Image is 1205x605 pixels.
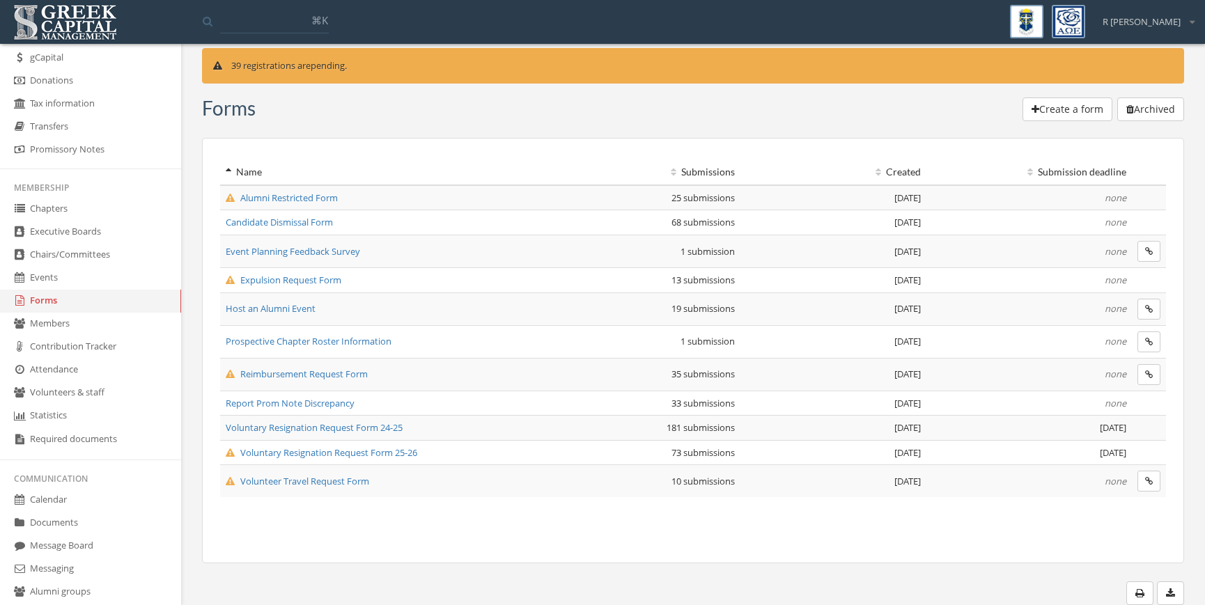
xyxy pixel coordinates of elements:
[740,465,926,498] td: [DATE]
[231,59,295,72] span: 39 registrations
[311,13,328,27] span: ⌘K
[740,416,926,441] td: [DATE]
[1105,245,1126,258] em: none
[226,216,333,228] a: Candidate Dismissal Form
[226,475,369,487] a: Volunteer Travel Request Form
[220,159,536,185] th: Name
[1094,5,1195,29] div: R [PERSON_NAME]
[1105,475,1126,487] em: none
[740,267,926,292] td: [DATE]
[740,185,926,210] td: [DATE]
[1105,191,1126,204] em: none
[740,391,926,416] td: [DATE]
[226,302,316,315] a: Host an Alumni Event
[671,274,735,286] span: 13 submissions
[1023,97,1112,121] button: Create a form
[681,335,735,347] span: 1 submission
[226,397,355,409] a: Report Prom Note Discrepancy
[671,475,735,487] span: 10 submissions
[671,191,735,204] span: 25 submissions
[671,216,735,228] span: 68 submissions
[1105,397,1126,409] em: none
[740,440,926,465] td: [DATE]
[226,368,368,380] a: Reimbursement Request Form
[226,421,403,434] a: Voluntary Resignation Request Form 24-25
[202,97,256,119] h3: Form s
[226,191,338,204] a: Alumni Restricted Form
[1117,97,1184,121] button: Archived
[926,159,1132,185] th: Submission deadline
[226,245,360,258] a: Event Planning Feedback Survey
[226,335,391,347] a: Prospective Chapter Roster Information
[671,446,735,459] span: 73 submissions
[681,245,735,258] span: 1 submission
[226,446,417,459] a: Voluntary Resignation Request Form 25-26
[926,416,1132,441] td: [DATE]
[1105,368,1126,380] em: none
[671,368,735,380] span: 35 submissions
[740,159,926,185] th: Created
[671,397,735,409] span: 33 submissions
[740,210,926,235] td: [DATE]
[226,274,341,286] a: Expulsion Request Form
[671,302,735,315] span: 19 submissions
[1105,335,1126,347] em: none
[1105,302,1126,315] em: none
[740,358,926,391] td: [DATE]
[667,421,735,434] span: 181 submissions
[740,235,926,267] td: [DATE]
[1105,274,1126,286] em: none
[926,440,1132,465] td: [DATE]
[740,292,926,325] td: [DATE]
[1105,216,1126,228] em: none
[1103,15,1181,29] span: R [PERSON_NAME]
[740,325,926,358] td: [DATE]
[536,159,740,185] th: Submissions
[202,48,1184,84] div: are pending.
